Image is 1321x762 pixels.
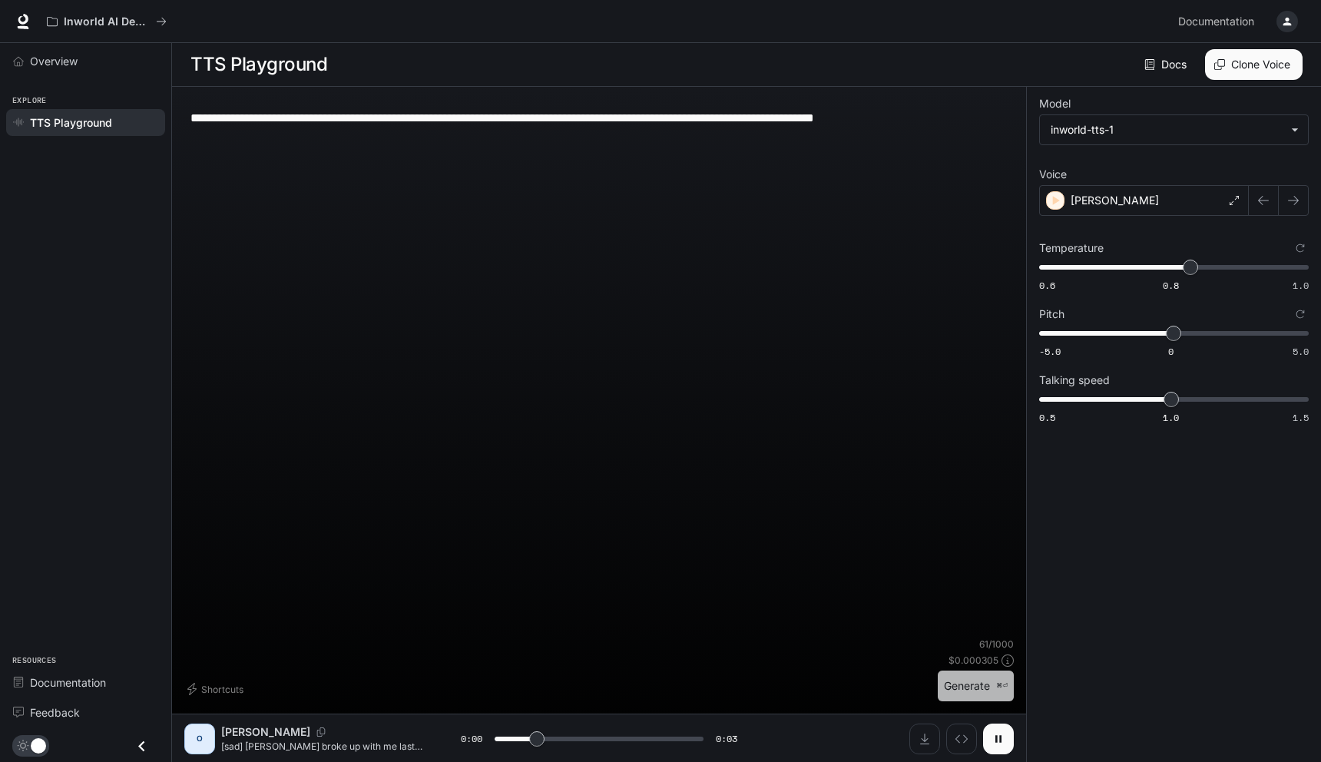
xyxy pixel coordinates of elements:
span: 0.8 [1163,279,1179,292]
p: Voice [1039,169,1067,180]
button: Inspect [946,724,977,754]
span: -5.0 [1039,345,1061,358]
button: Copy Voice ID [310,727,332,737]
a: Overview [6,48,165,75]
span: Feedback [30,704,80,721]
span: Overview [30,53,78,69]
p: Pitch [1039,309,1064,320]
button: Download audio [909,724,940,754]
div: O [187,727,212,751]
span: 0:03 [716,731,737,747]
button: Reset to default [1292,240,1309,257]
p: Temperature [1039,243,1104,253]
span: Documentation [1178,12,1254,31]
span: 1.5 [1293,411,1309,424]
a: Feedback [6,699,165,726]
p: [PERSON_NAME] [221,724,310,740]
p: 61 / 1000 [979,638,1014,651]
p: ⌘⏎ [996,681,1008,691]
a: Documentation [1172,6,1266,37]
span: 0 [1168,345,1174,358]
button: Close drawer [124,731,159,762]
p: Model [1039,98,1071,109]
span: 0:00 [461,731,482,747]
span: 0.6 [1039,279,1055,292]
span: 0.5 [1039,411,1055,424]
p: Inworld AI Demos [64,15,150,28]
a: Docs [1141,49,1193,80]
button: Reset to default [1292,306,1309,323]
span: Dark mode toggle [31,737,46,754]
button: Generate⌘⏎ [938,671,1014,702]
span: Documentation [30,674,106,691]
a: TTS Playground [6,109,165,136]
div: inworld-tts-1 [1051,122,1283,137]
button: All workspaces [40,6,174,37]
span: 1.0 [1293,279,1309,292]
span: 5.0 [1293,345,1309,358]
a: Documentation [6,669,165,696]
button: Shortcuts [184,677,250,701]
span: TTS Playground [30,114,112,131]
div: inworld-tts-1 [1040,115,1308,144]
p: $ 0.000305 [949,654,998,667]
p: Talking speed [1039,375,1110,386]
h1: TTS Playground [190,49,327,80]
span: 1.0 [1163,411,1179,424]
p: [PERSON_NAME] [1071,193,1159,208]
button: Clone Voice [1205,49,1303,80]
p: [sad] [PERSON_NAME] broke up with me last week. I'm still feeling lost. [221,740,424,753]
